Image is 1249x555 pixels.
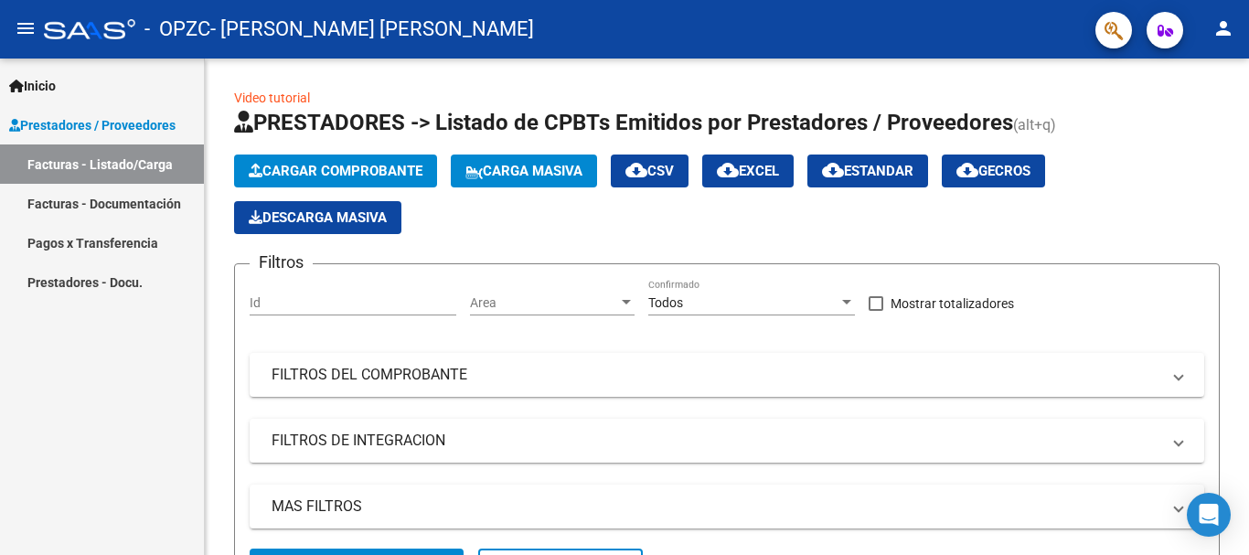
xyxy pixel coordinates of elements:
[942,155,1045,187] button: Gecros
[210,9,534,49] span: - [PERSON_NAME] [PERSON_NAME]
[717,159,739,181] mat-icon: cloud_download
[250,353,1204,397] mat-expansion-panel-header: FILTROS DEL COMPROBANTE
[15,17,37,39] mat-icon: menu
[144,9,210,49] span: - OPZC
[1212,17,1234,39] mat-icon: person
[234,201,401,234] app-download-masive: Descarga masiva de comprobantes (adjuntos)
[9,115,176,135] span: Prestadores / Proveedores
[234,91,310,105] a: Video tutorial
[648,295,683,310] span: Todos
[822,163,913,179] span: Estandar
[250,250,313,275] h3: Filtros
[451,155,597,187] button: Carga Masiva
[717,163,779,179] span: EXCEL
[1187,493,1231,537] div: Open Intercom Messenger
[891,293,1014,315] span: Mostrar totalizadores
[234,110,1013,135] span: PRESTADORES -> Listado de CPBTs Emitidos por Prestadores / Proveedores
[9,76,56,96] span: Inicio
[272,431,1160,451] mat-panel-title: FILTROS DE INTEGRACION
[611,155,689,187] button: CSV
[625,163,674,179] span: CSV
[250,419,1204,463] mat-expansion-panel-header: FILTROS DE INTEGRACION
[702,155,794,187] button: EXCEL
[249,209,387,226] span: Descarga Masiva
[234,155,437,187] button: Cargar Comprobante
[1013,116,1056,133] span: (alt+q)
[234,201,401,234] button: Descarga Masiva
[956,163,1030,179] span: Gecros
[625,159,647,181] mat-icon: cloud_download
[465,163,582,179] span: Carga Masiva
[470,295,618,311] span: Area
[272,496,1160,517] mat-panel-title: MAS FILTROS
[822,159,844,181] mat-icon: cloud_download
[272,365,1160,385] mat-panel-title: FILTROS DEL COMPROBANTE
[956,159,978,181] mat-icon: cloud_download
[807,155,928,187] button: Estandar
[250,485,1204,528] mat-expansion-panel-header: MAS FILTROS
[249,163,422,179] span: Cargar Comprobante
